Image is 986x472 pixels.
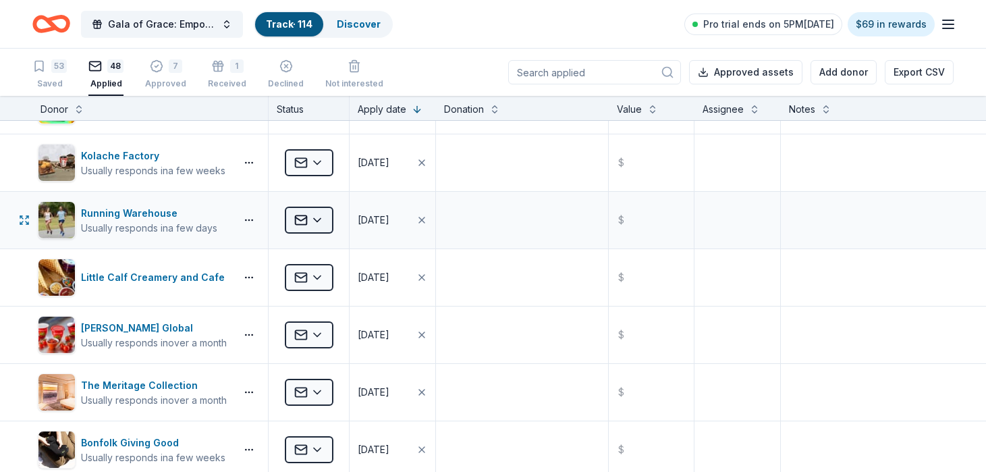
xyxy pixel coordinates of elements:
img: Image for Bonfolk Giving Good [38,431,75,468]
div: Approved [145,78,186,89]
div: Applied [88,78,124,89]
button: Image for Running WarehouseRunning WarehouseUsually responds ina few days [38,201,230,239]
button: [DATE] [350,134,435,191]
div: [DATE] [358,442,389,458]
div: [PERSON_NAME] Global [81,320,227,336]
div: Little Calf Creamery and Cafe [81,269,230,286]
a: $69 in rewards [848,12,935,36]
button: Image for Bonfolk Giving GoodBonfolk Giving GoodUsually responds ina few weeks [38,431,230,469]
div: Status [269,96,350,120]
a: Pro trial ends on 5PM[DATE] [684,14,842,35]
div: Declined [268,78,304,89]
div: Usually responds in a few weeks [81,164,225,178]
span: Pro trial ends on 5PM[DATE] [703,16,834,32]
div: Saved [32,78,67,89]
div: Bonfolk Giving Good [81,435,225,451]
div: Usually responds in a few days [81,221,217,235]
img: Image for The Meritage Collection [38,374,75,411]
button: Image for The Meritage CollectionThe Meritage CollectionUsually responds inover a month [38,373,230,411]
button: 53Saved [32,54,67,96]
a: Discover [337,18,381,30]
div: Not interested [325,78,383,89]
div: 53 [51,59,67,73]
button: Gala of Grace: Empowering Futures for El Porvenir [81,11,243,38]
button: [DATE] [350,307,435,363]
img: Image for Kolache Factory [38,145,75,181]
button: Declined [268,54,304,96]
button: [DATE] [350,249,435,306]
div: 48 [107,59,124,73]
button: [DATE] [350,364,435,421]
button: Track· 114Discover [254,11,393,38]
button: Image for Little Calf Creamery and CafeLittle Calf Creamery and Cafe [38,259,230,296]
div: Donation [444,101,484,117]
div: Usually responds in over a month [81,336,227,350]
img: Image for Little Calf Creamery and Cafe [38,259,75,296]
button: 48Applied [88,54,124,96]
div: Apply date [358,101,406,117]
div: Assignee [703,101,744,117]
button: 7Approved [145,54,186,96]
div: Notes [789,101,815,117]
button: Export CSV [885,60,954,84]
div: Kolache Factory [81,148,225,164]
div: [DATE] [358,269,389,286]
button: Image for Kolache FactoryKolache FactoryUsually responds ina few weeks [38,144,230,182]
div: Received [208,78,246,89]
div: Usually responds in a few weeks [81,451,225,465]
div: 7 [169,59,182,73]
img: Image for Berry Global [38,317,75,353]
img: Image for Running Warehouse [38,202,75,238]
button: Not interested [325,54,383,96]
div: [DATE] [358,384,389,400]
input: Search applied [508,60,681,84]
button: Image for Berry Global[PERSON_NAME] GlobalUsually responds inover a month [38,316,230,354]
div: [DATE] [358,327,389,343]
div: [DATE] [358,155,389,171]
button: [DATE] [350,192,435,248]
div: Donor [40,101,68,117]
button: Add donor [811,60,877,84]
div: The Meritage Collection [81,377,227,394]
a: Home [32,8,70,40]
div: Usually responds in over a month [81,394,227,407]
a: Track· 114 [266,18,312,30]
div: Running Warehouse [81,205,217,221]
button: 1Received [208,54,246,96]
button: Approved assets [689,60,802,84]
div: 1 [230,59,244,73]
span: Gala of Grace: Empowering Futures for El Porvenir [108,16,216,32]
div: Value [617,101,642,117]
div: [DATE] [358,212,389,228]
